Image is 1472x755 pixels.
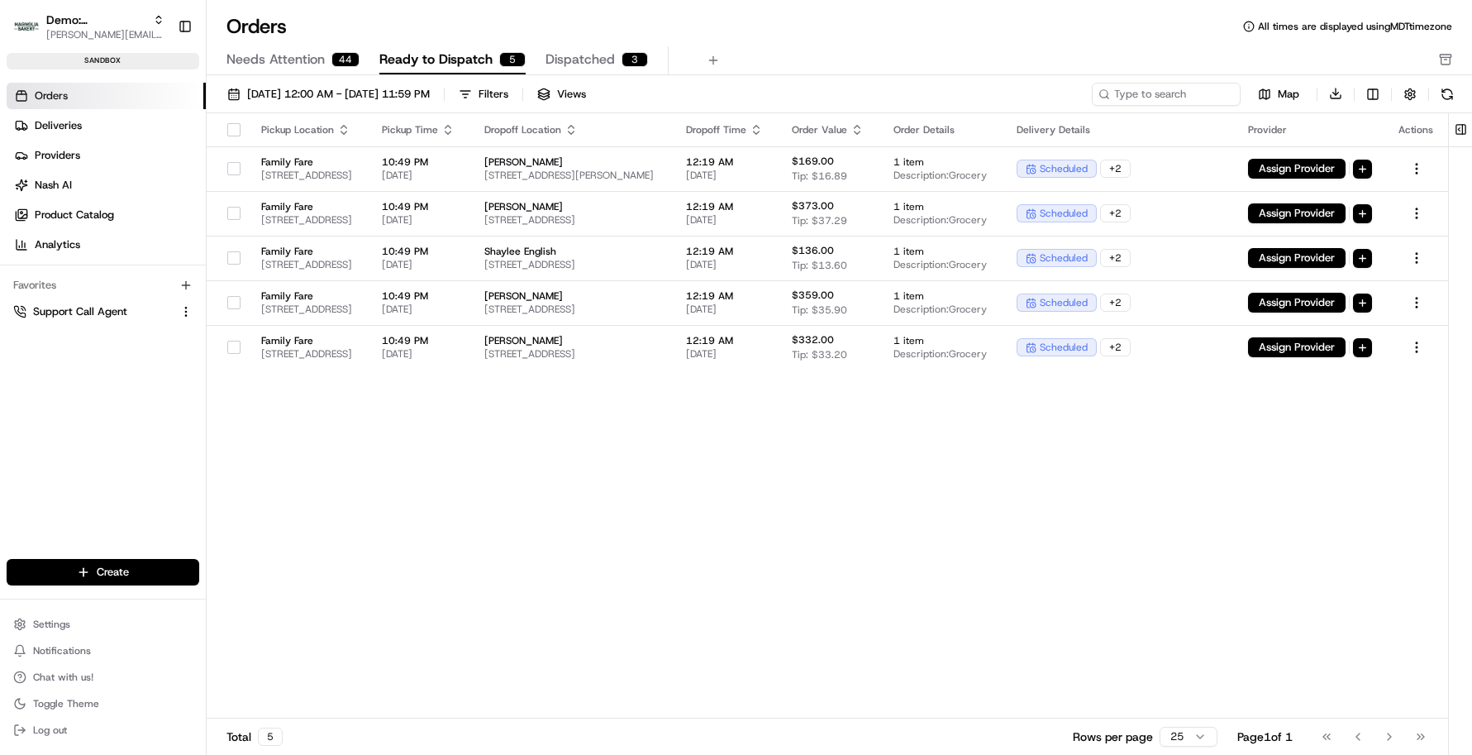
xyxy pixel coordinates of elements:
span: 10:49 PM [382,155,458,169]
span: Needs Attention [226,50,325,69]
div: Provider [1248,123,1372,136]
span: [PERSON_NAME] [484,200,660,213]
span: 1 item [893,200,990,213]
div: Favorites [7,272,199,299]
span: Create [97,565,129,580]
span: scheduled [1040,207,1088,220]
button: [PERSON_NAME][EMAIL_ADDRESS][DOMAIN_NAME] [46,28,164,41]
input: Clear [43,107,273,124]
div: Page 1 of 1 [1237,729,1293,745]
span: [DATE] [382,347,458,361]
span: Description: Grocery [893,169,990,182]
button: Assign Provider [1248,203,1346,223]
span: Tip: $13.60 [792,259,847,272]
span: Family Fare [261,155,355,169]
span: Product Catalog [35,208,114,222]
span: Analytics [35,237,80,252]
button: Views [530,83,593,106]
span: Description: Grocery [893,258,990,271]
a: 📗Knowledge Base [10,233,133,263]
a: Powered byPylon [117,280,200,293]
span: [STREET_ADDRESS] [261,169,355,182]
span: Views [557,87,586,102]
span: [STREET_ADDRESS] [261,258,355,271]
span: 1 item [893,245,990,258]
span: Log out [33,724,67,737]
span: 1 item [893,289,990,303]
span: 1 item [893,334,990,347]
div: + 2 [1100,204,1131,222]
span: 1 item [893,155,990,169]
span: Tip: $35.90 [792,303,847,317]
a: Orders [7,83,206,109]
span: [STREET_ADDRESS][PERSON_NAME] [484,169,660,182]
span: [STREET_ADDRESS] [484,347,660,361]
span: Deliveries [35,118,82,133]
span: [PERSON_NAME] [484,334,660,347]
p: Welcome 👋 [17,66,301,93]
button: Create [7,559,199,585]
button: [DATE] 12:00 AM - [DATE] 11:59 PM [220,83,437,106]
div: 5 [258,728,283,746]
span: Providers [35,148,80,163]
span: Description: Grocery [893,347,990,361]
span: [STREET_ADDRESS] [261,347,355,361]
span: [PERSON_NAME] [484,155,660,169]
span: Dispatched [545,50,615,69]
span: 12:19 AM [686,334,766,347]
a: Providers [7,142,206,169]
span: API Documentation [156,240,265,256]
img: Demo: Benny [13,18,40,36]
span: [DATE] [382,169,458,182]
span: 12:19 AM [686,245,766,258]
span: [STREET_ADDRESS] [484,258,660,271]
button: Support Call Agent [7,299,199,325]
button: Filters [451,83,516,106]
span: Pylon [164,280,200,293]
span: [STREET_ADDRESS] [484,303,660,316]
a: Nash AI [7,172,206,198]
button: Map [1247,84,1310,104]
button: Assign Provider [1248,159,1346,179]
span: 12:19 AM [686,289,766,303]
button: Notifications [7,639,199,662]
span: Orders [35,88,68,103]
div: Actions [1398,123,1435,136]
span: 10:49 PM [382,334,458,347]
span: scheduled [1040,296,1088,309]
button: Assign Provider [1248,248,1346,268]
button: Demo: BennyDemo: [PERSON_NAME][PERSON_NAME][EMAIL_ADDRESS][DOMAIN_NAME] [7,7,171,46]
span: [DATE] [686,347,766,361]
div: Order Value [792,123,866,136]
button: Demo: [PERSON_NAME] [46,12,146,28]
div: + 2 [1100,294,1131,312]
span: Tip: $33.20 [792,348,847,361]
div: + 2 [1100,338,1131,356]
span: [STREET_ADDRESS] [261,213,355,227]
span: Family Fare [261,245,355,258]
span: Notifications [33,644,91,657]
span: [PERSON_NAME] [484,289,660,303]
span: All times are displayed using MDT timezone [1258,20,1452,33]
button: Refresh [1436,83,1459,106]
p: Rows per page [1073,729,1153,745]
span: scheduled [1040,341,1088,354]
span: $373.00 [792,199,834,213]
div: 💻 [140,241,153,255]
div: sandbox [7,53,199,69]
span: 10:49 PM [382,200,458,213]
a: Support Call Agent [13,304,173,319]
a: Product Catalog [7,202,206,228]
span: [DATE] [686,169,766,182]
span: [STREET_ADDRESS] [484,213,660,227]
div: Dropoff Location [484,123,660,136]
button: Assign Provider [1248,293,1346,313]
div: Total [226,728,283,746]
div: 44 [331,52,360,67]
div: Delivery Details [1017,123,1222,136]
div: Order Details [893,123,990,136]
button: Toggle Theme [7,692,199,715]
input: Type to search [1092,83,1241,106]
span: Support Call Agent [33,304,127,319]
